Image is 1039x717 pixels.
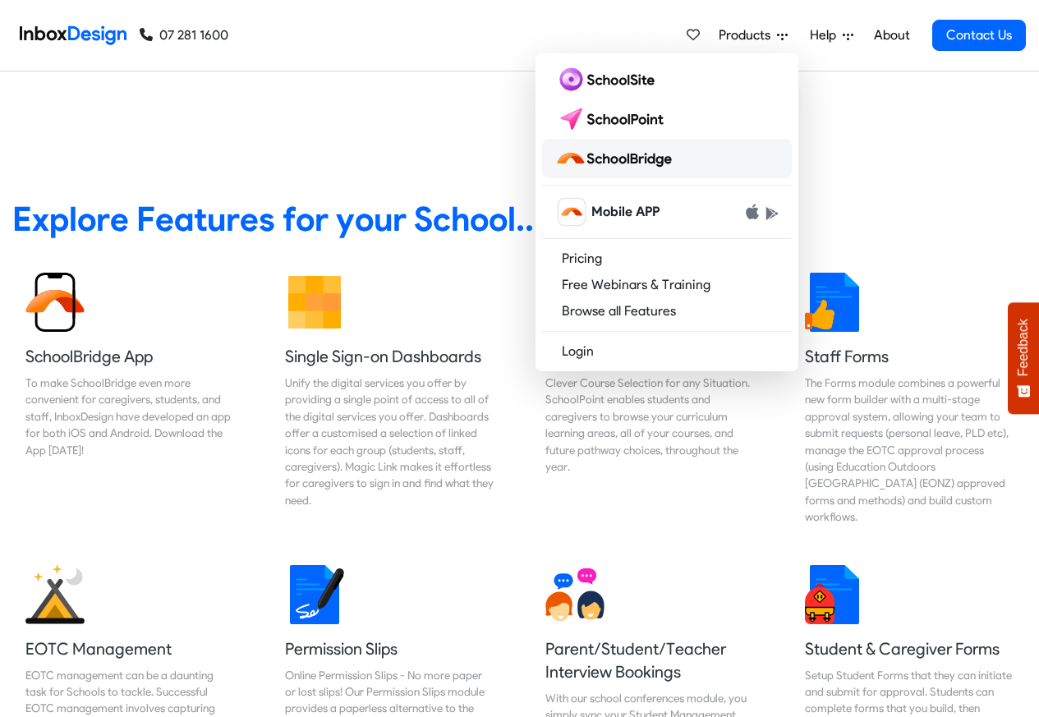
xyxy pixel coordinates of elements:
a: schoolbridge icon Mobile APP [542,192,792,232]
img: 2022_01_13_icon_student_form.svg [805,565,864,624]
h5: Staff Forms [805,345,1014,368]
a: Browse all Features [542,298,792,324]
span: Products [719,25,777,45]
h5: Permission Slips [285,637,494,660]
heading: Explore Features for your School... [12,198,1027,240]
button: Feedback - Show survey [1008,302,1039,414]
h5: EOTC Management [25,637,234,660]
a: Help [803,19,860,52]
div: Unify the digital services you offer by providing a single point of access to all of the digital ... [285,375,494,508]
a: 07 281 1600 [140,25,228,45]
img: 2022_01_18_icon_signature.svg [285,565,344,624]
h5: Single Sign-on Dashboards [285,345,494,368]
a: Login [542,338,792,365]
a: About [869,19,914,52]
a: Contact Us [932,20,1026,51]
a: Single Sign-on Dashboards Unify the digital services you offer by providing a single point of acc... [272,260,507,539]
img: 2022_01_13_icon_sb_app.svg [25,273,85,332]
div: Products [536,53,798,371]
img: 2022_01_13_icon_grid.svg [285,273,344,332]
div: The Forms module combines a powerful new form builder with a multi-stage approval system, allowin... [805,375,1014,526]
img: schoolpoint logo [555,106,671,132]
span: Feedback [1016,319,1031,376]
h5: Student & Caregiver Forms [805,637,1014,660]
a: Products [712,19,794,52]
h5: Parent/Student/Teacher Interview Bookings [545,637,754,683]
span: Mobile APP [591,202,660,222]
div: Clever Course Selection for any Situation. SchoolPoint enables students and caregivers to browse ... [545,375,754,475]
a: Pricing [542,246,792,272]
a: Free Webinars & Training [542,272,792,298]
div: To make SchoolBridge even more convenient for caregivers, students, and staff, InboxDesign have d... [25,375,234,458]
span: Help [810,25,843,45]
h5: SchoolBridge App [25,345,234,368]
img: 2022_01_13_icon_thumbsup.svg [805,273,864,332]
a: Staff Forms The Forms module combines a powerful new form builder with a multi-stage approval sys... [792,260,1027,539]
img: 2022_01_13_icon_conversation.svg [545,565,605,624]
a: SchoolBridge App To make SchoolBridge even more convenient for caregivers, students, and staff, I... [12,260,247,539]
img: schoolbridge logo [555,145,678,172]
img: 2022_01_25_icon_eonz.svg [25,565,85,624]
img: schoolsite logo [555,67,661,93]
img: schoolbridge icon [559,199,585,225]
a: Course Selection Clever Course Selection for any Situation. SchoolPoint enables students and care... [532,260,767,539]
